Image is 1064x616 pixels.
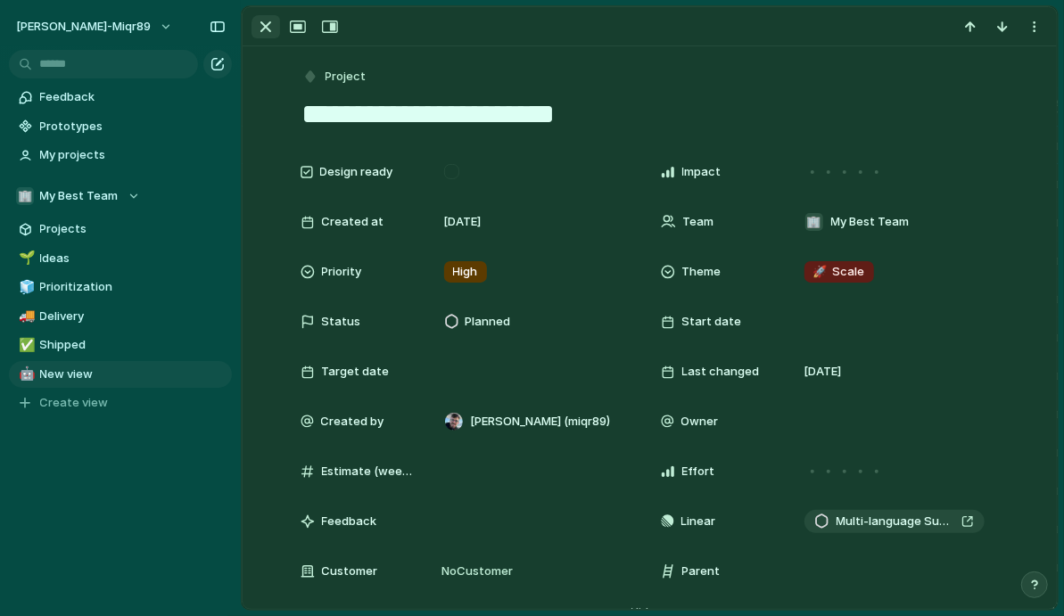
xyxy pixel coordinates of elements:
button: Project [299,64,372,90]
span: Feedback [40,88,226,106]
span: Customer [322,563,378,580]
span: My Best Team [40,187,119,205]
span: 🚀 [813,264,828,278]
span: Planned [465,313,510,331]
span: Priority [322,263,362,281]
div: 🏢 [16,187,34,205]
a: Prototypes [9,113,232,140]
span: No Customer [437,563,514,580]
span: Multi-language Support [837,513,954,530]
div: 🚚 [19,306,31,326]
button: 🚚 [16,308,34,325]
span: Ideas [40,250,226,267]
div: 🏢 [805,213,823,231]
span: High [453,263,478,281]
span: [DATE] [804,363,842,381]
span: Status [322,313,361,331]
span: Create view [40,394,109,412]
a: Projects [9,216,232,242]
a: 🧊Prioritization [9,274,232,300]
div: 🌱 [19,248,31,268]
span: Target date [322,363,390,381]
span: Delivery [40,308,226,325]
span: Last changed [682,363,760,381]
button: Create view [9,390,232,416]
span: Estimate (weeks) [322,463,415,480]
span: Prioritization [40,278,226,296]
span: Linear [681,513,716,530]
a: My projects [9,142,232,168]
a: 🌱Ideas [9,245,232,272]
span: Design ready [320,163,393,181]
a: 🚚Delivery [9,303,232,330]
a: ✅Shipped [9,332,232,358]
span: Created by [321,413,384,431]
span: Prototypes [40,118,226,136]
button: 🌱 [16,250,34,267]
span: Shipped [40,336,226,354]
span: Effort [682,463,715,480]
button: ✅ [16,336,34,354]
span: Scale [813,263,865,281]
span: [DATE] [444,213,482,231]
div: ✅ [19,335,31,356]
span: Parent [682,563,721,580]
div: 🧊 [19,277,31,298]
span: [PERSON_NAME]-miqr89 [16,18,151,36]
button: 🏢My Best Team [9,183,232,209]
span: Theme [682,263,722,281]
span: Created at [322,213,384,231]
button: 🧊 [16,278,34,296]
div: 🤖 [19,364,31,384]
a: 🤖New view [9,361,232,388]
span: Project [326,68,367,86]
span: My projects [40,146,226,164]
span: Projects [40,220,226,238]
button: [PERSON_NAME]-miqr89 [8,12,182,41]
a: Multi-language Support [804,510,985,533]
span: Owner [681,413,719,431]
a: Feedback [9,84,232,111]
span: [PERSON_NAME] (miqr89) [471,413,611,431]
span: New view [40,365,226,383]
span: Start date [682,313,742,331]
span: My Best Team [831,213,910,231]
span: Impact [682,163,722,181]
span: Team [683,213,714,231]
span: Feedback [322,513,377,530]
button: 🤖 [16,365,34,383]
